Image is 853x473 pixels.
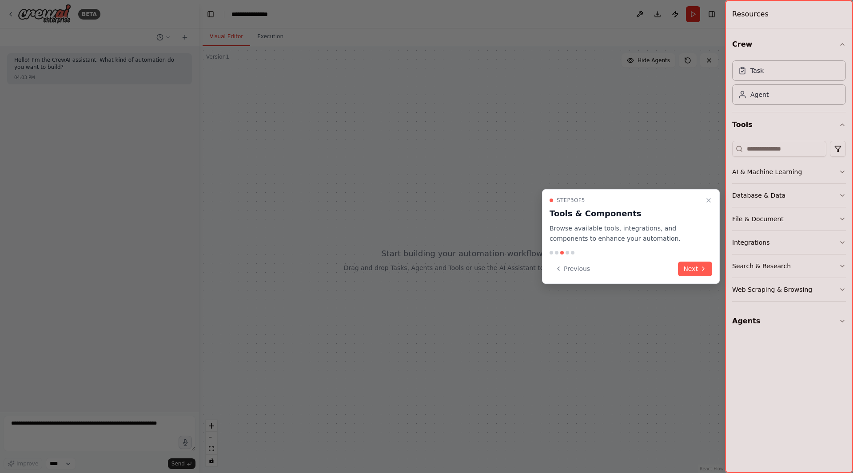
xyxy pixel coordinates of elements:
button: Previous [550,262,595,276]
span: Step 3 of 5 [557,197,585,204]
h3: Tools & Components [550,207,702,220]
button: Close walkthrough [703,195,714,206]
button: Next [678,262,712,276]
p: Browse available tools, integrations, and components to enhance your automation. [550,223,702,244]
button: Hide left sidebar [204,8,217,20]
